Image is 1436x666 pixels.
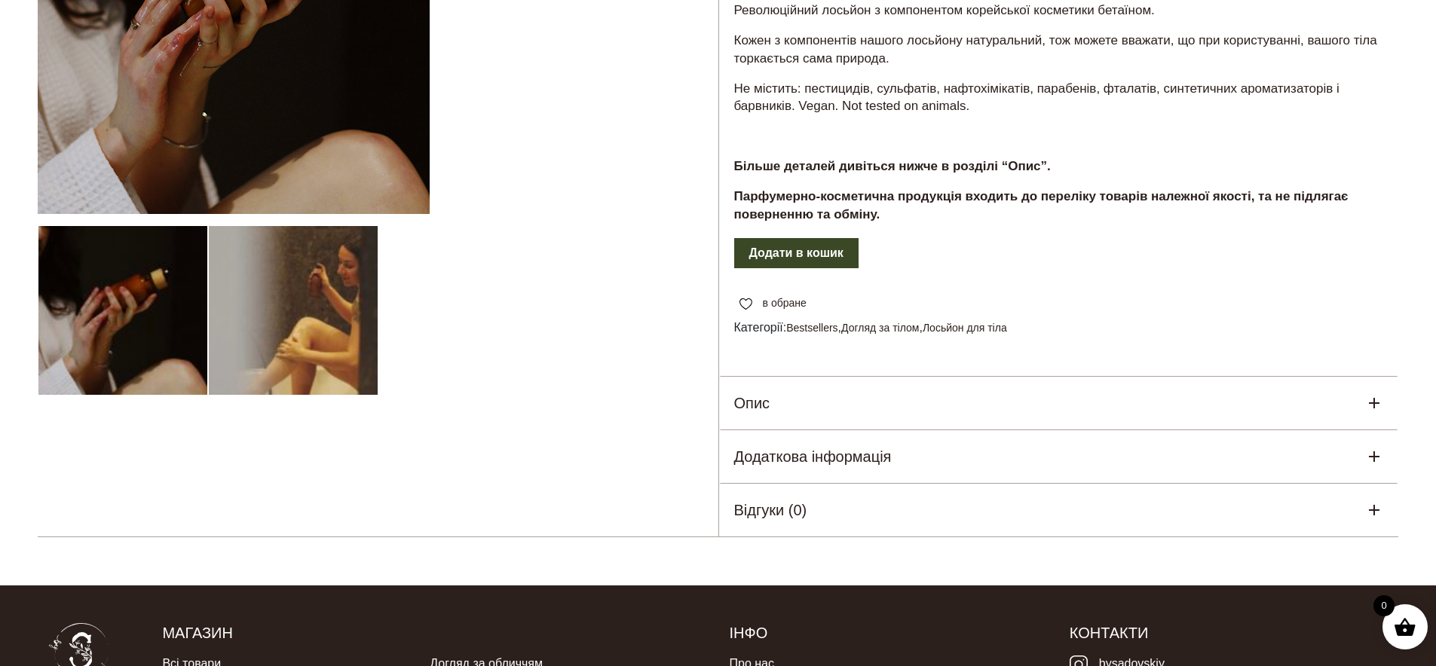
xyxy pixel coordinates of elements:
[1373,595,1395,616] span: 0
[739,298,752,310] img: unfavourite.svg
[734,238,859,268] button: Додати в кошик
[786,322,837,334] a: Bestsellers
[734,319,1384,337] span: Категорії: , ,
[734,32,1384,68] p: Кожен з компонентів нашого лосьйону натуральний, тож можете вважати, що при користуванні, вашого ...
[1070,623,1387,643] h5: Контакти
[734,2,1384,20] p: Революційний лосьйон з компонентом корейської косметики бетаїном.
[734,80,1384,116] p: Не містить: пестицидів, сульфатів, нафтохімікатів, парабенів, фталатів, синтетичних ароматизаторі...
[162,623,706,643] h5: Магазин
[729,623,1046,643] h5: Інфо
[923,322,1007,334] a: Лосьйон для тіла
[734,499,807,521] h5: Відгуки (0)
[734,445,892,468] h5: Додаткова інформація
[734,295,812,311] a: в обране
[841,322,919,334] a: Догляд за тілом
[734,189,1349,221] strong: Парфумерно-косметична продукція входить до переліку товарів належної якості, та не підлягає повер...
[734,159,1051,173] strong: Більше деталей дивіться нижче в розділі “Опис”.
[734,392,770,414] h5: Опис
[763,295,807,311] span: в обране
